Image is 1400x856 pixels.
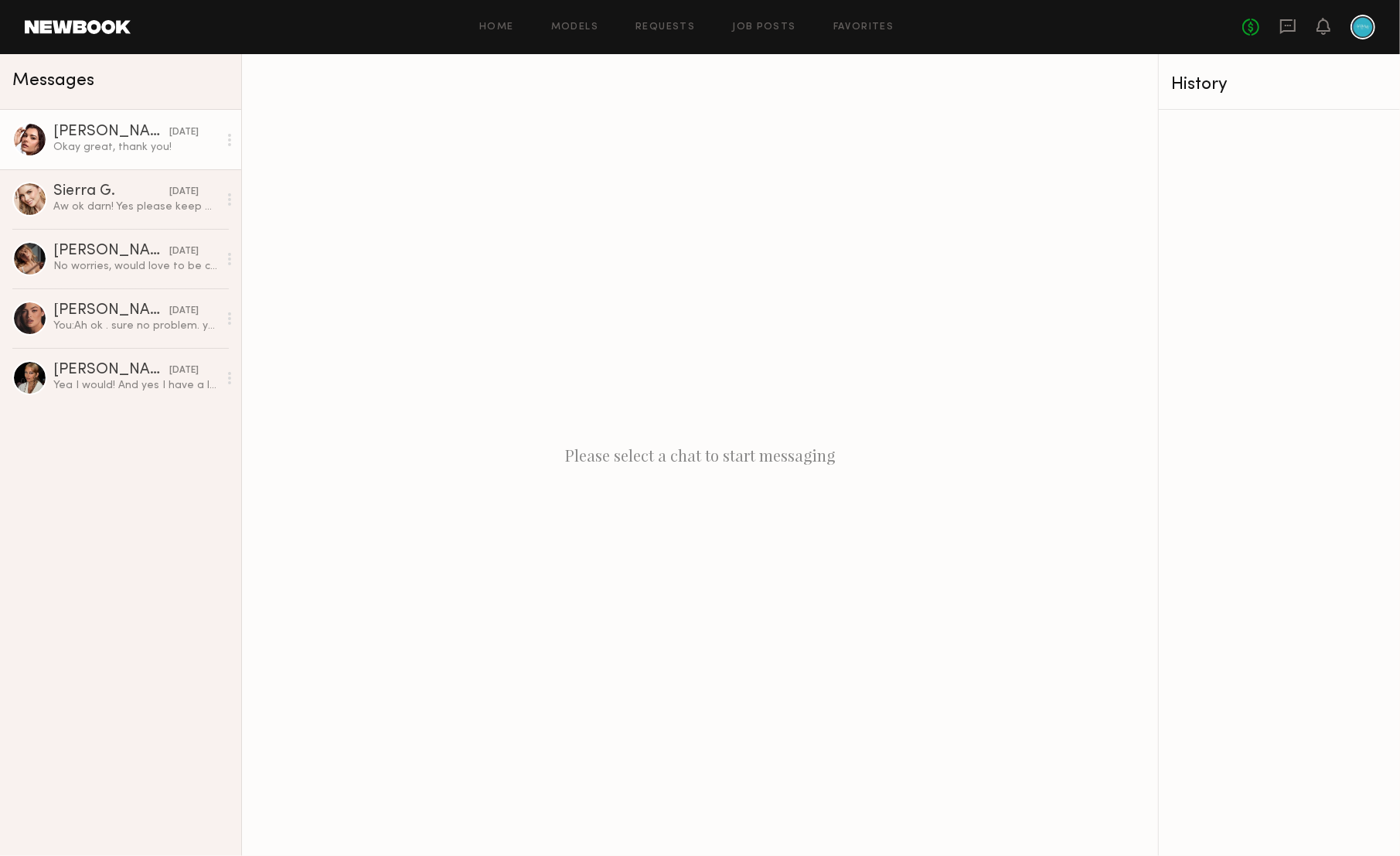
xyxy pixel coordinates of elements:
[479,22,514,32] a: Home
[53,303,169,319] div: [PERSON_NAME]
[53,259,218,274] div: No worries, would love to be considered in the future. Have a great shoot!
[169,185,199,200] div: [DATE]
[53,319,218,333] div: You: Ah ok . sure no problem. yeah pasadena is far.
[53,200,218,214] div: Aw ok darn! Yes please keep me in mind for the next one :)
[53,363,169,378] div: [PERSON_NAME]
[732,22,796,32] a: Job Posts
[635,22,695,32] a: Requests
[1171,76,1388,94] div: History
[169,244,199,259] div: [DATE]
[53,124,169,140] div: [PERSON_NAME]
[242,54,1158,856] div: Please select a chat to start messaging
[53,378,218,393] div: Yea I would! And yes I have a lot of experience speaking on camera!
[53,244,169,259] div: [PERSON_NAME]
[53,184,169,200] div: Sierra G.
[169,125,199,140] div: [DATE]
[169,304,199,319] div: [DATE]
[12,72,94,90] span: Messages
[551,22,598,32] a: Models
[833,22,894,32] a: Favorites
[53,140,218,155] div: Okay great, thank you!
[169,363,199,378] div: [DATE]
